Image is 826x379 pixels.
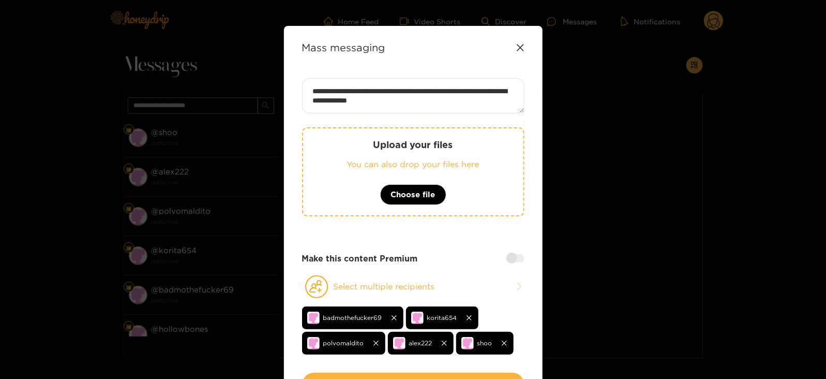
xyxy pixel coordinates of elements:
p: Upload your files [324,139,503,151]
p: You can also drop your files here [324,158,503,170]
img: no-avatar.png [411,312,424,324]
img: no-avatar.png [307,337,320,349]
span: Choose file [391,188,435,201]
img: no-avatar.png [461,337,474,349]
strong: Mass messaging [302,41,385,53]
span: badmothefucker69 [323,312,382,324]
span: korita654 [427,312,457,324]
button: Select multiple recipients [302,275,524,299]
span: shoo [477,337,492,349]
strong: Make this content Premium [302,253,418,265]
span: alex222 [409,337,432,349]
button: Choose file [380,184,446,205]
img: no-avatar.png [393,337,406,349]
span: polvomaldito [323,337,364,349]
img: no-avatar.png [307,312,320,324]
